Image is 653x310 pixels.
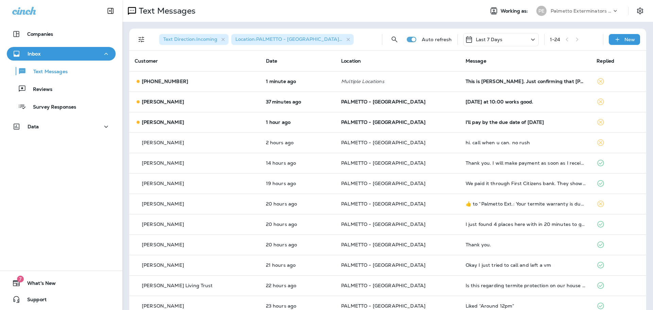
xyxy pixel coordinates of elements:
span: [PHONE_NUMBER] [142,78,188,84]
p: Oct 13, 2025 12:16 PM [266,262,331,268]
div: hi. call when u can. no rush [466,140,586,145]
button: Search Messages [388,33,401,46]
span: PALMETTO - [GEOGRAPHIC_DATA] [341,201,425,207]
span: PALMETTO - [GEOGRAPHIC_DATA] [341,262,425,268]
div: Okay I just tried to call and left a vm [466,262,586,268]
p: [PERSON_NAME] [142,242,184,247]
p: Oct 13, 2025 01:18 PM [266,222,331,227]
button: Support [7,293,116,306]
p: Oct 14, 2025 09:34 AM [266,99,331,104]
button: Survey Responses [7,99,116,114]
span: PALMETTO - [GEOGRAPHIC_DATA] [341,99,425,105]
button: Reviews [7,82,116,96]
span: What's New [20,280,56,289]
span: PALMETTO - [GEOGRAPHIC_DATA] [341,303,425,309]
span: Replied [597,58,614,64]
p: Oct 14, 2025 08:04 AM [266,140,331,145]
button: Companies [7,27,116,41]
div: Thank you. [466,242,586,247]
p: [PERSON_NAME] [142,99,184,104]
p: Auto refresh [422,37,452,42]
button: Text Messages [7,64,116,78]
div: Location:PALMETTO - [GEOGRAPHIC_DATA]+2 [231,34,354,45]
p: Data [28,124,39,129]
p: Palmetto Exterminators LLC [551,8,612,14]
span: Customer [135,58,158,64]
p: [PERSON_NAME] [142,140,184,145]
span: PALMETTO - [GEOGRAPHIC_DATA] [341,221,425,227]
p: Oct 13, 2025 11:54 AM [266,283,331,288]
p: Oct 13, 2025 02:05 PM [266,201,331,207]
span: PALMETTO - [GEOGRAPHIC_DATA] [341,180,425,186]
div: Is this regarding termite protection on our house at 143 Bounty Street on Daniel Island? [466,283,586,288]
p: Oct 14, 2025 10:11 AM [266,79,331,84]
div: We paid it through First Citizens bank. They showed that the check was sent on the 10th. Unfortun... [466,181,586,186]
p: [PERSON_NAME] Living Trust [142,283,213,288]
span: Support [20,297,47,305]
span: PALMETTO - [GEOGRAPHIC_DATA] [341,160,425,166]
p: [PERSON_NAME] [142,160,184,166]
p: [PERSON_NAME] [142,222,184,227]
button: Inbox [7,47,116,61]
p: Last 7 Days [476,37,503,42]
span: PALMETTO - [GEOGRAPHIC_DATA] [341,242,425,248]
div: 1 - 24 [550,37,560,42]
span: Date [266,58,278,64]
p: Oct 13, 2025 02:42 PM [266,181,331,186]
div: Friday at 10:00 works good. [466,99,586,104]
span: PALMETTO - [GEOGRAPHIC_DATA] [341,282,425,289]
div: ​👍​ to “ Palmetto Ext.: Your termite warranty is due for renewal. Visit customer.entomobrands.com... [466,201,586,207]
p: New [624,37,635,42]
span: PALMETTO - [GEOGRAPHIC_DATA] [341,140,425,146]
button: Settings [634,5,646,17]
div: PE [536,6,547,16]
p: [PERSON_NAME] [142,119,184,125]
span: Working as: [501,8,530,14]
button: Filters [135,33,148,46]
p: Text Messages [136,6,196,16]
span: PALMETTO - [GEOGRAPHIC_DATA] [341,119,425,125]
p: Survey Responses [26,104,76,111]
p: [PERSON_NAME] [142,201,184,207]
span: 7 [17,276,24,282]
div: I just found 4 places here with in 20 minutes to get your tsa number versus 50 miles in KY. We ca... [466,222,586,227]
p: Reviews [26,86,52,93]
span: Location [341,58,361,64]
p: Text Messages [27,69,68,75]
span: Text Direction : Incoming [163,36,217,42]
button: 7What's New [7,276,116,290]
div: This is Jeff DiPasquale. Just confirming that Hunter will be here this Friday at 10:00 to inspect... [466,79,586,84]
p: Oct 14, 2025 08:52 AM [266,119,331,125]
p: Oct 13, 2025 10:47 AM [266,303,331,309]
span: Location : PALMETTO - [GEOGRAPHIC_DATA] +2 [235,36,345,42]
p: Companies [27,31,53,37]
div: Liked “Around 12pm” [466,303,586,309]
button: Collapse Sidebar [101,4,120,18]
div: Text Direction:Incoming [159,34,229,45]
p: [PERSON_NAME] [142,181,184,186]
p: [PERSON_NAME] [142,262,184,268]
p: Inbox [28,51,40,56]
p: Oct 13, 2025 01:13 PM [266,242,331,247]
div: Thank you. I will make payment as soon as I receive it. Also can I get on the schedule for the ba... [466,160,586,166]
div: I'll pay by the due date of 12/23/25 [466,119,586,125]
p: Oct 13, 2025 07:15 PM [266,160,331,166]
p: [PERSON_NAME] [142,303,184,309]
p: Multiple Locations [341,79,455,84]
button: Data [7,120,116,133]
span: Message [466,58,486,64]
